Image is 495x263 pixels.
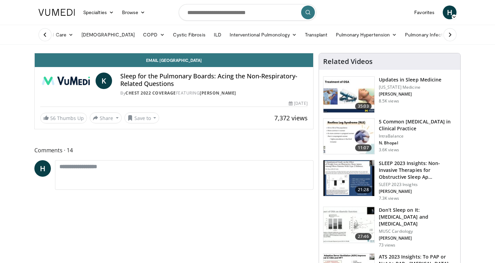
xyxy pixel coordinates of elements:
[379,98,399,104] p: 8.5K views
[323,160,456,201] a: 21:28 SLEEP 2023 Insights: Non-Invasive Therapies for Obstructive Sleep Ap… SLEEP 2023 Insights [...
[379,133,456,139] p: IntraBalance
[379,229,456,234] p: MUSC Cardiology
[125,90,176,96] a: CHEST 2022 Coverage
[40,113,87,123] a: 56 Thumbs Up
[124,112,159,123] button: Save to
[379,182,456,187] p: SLEEP 2023 Insights
[379,160,456,180] h3: SLEEP 2023 Insights: Non-Invasive Therapies for Obstructive Sleep Ap…
[401,28,460,42] a: Pulmonary Infection
[379,76,442,83] h3: Updates in Sleep Medicine
[323,207,456,248] a: 27:46 Don’t Sleep on It: [MEDICAL_DATA] and [MEDICAL_DATA] MUSC Cardiology [PERSON_NAME] 73 views
[274,114,308,122] span: 7,372 views
[301,28,332,42] a: Transplant
[77,28,139,42] a: [DEMOGRAPHIC_DATA]
[323,76,456,113] a: 35:03 Updates in Sleep Medicine [US_STATE] Medicine [PERSON_NAME] 8.5K views
[332,28,401,42] a: Pulmonary Hypertension
[323,160,374,196] img: e0da9332-76d3-4490-9302-7b0be96a7cdb.150x105_q85_crop-smart_upscale.jpg
[40,73,93,89] img: CHEST 2022 Coverage
[379,189,456,194] p: [PERSON_NAME]
[323,118,456,155] a: 11:07 5 Common [MEDICAL_DATA] in Clinical Practice IntraBalance N. Bhopal 3.6K views
[169,28,210,42] a: Cystic Fibrosis
[118,6,150,19] a: Browse
[289,100,307,107] div: [DATE]
[355,186,372,193] span: 21:28
[79,6,118,19] a: Specialties
[355,233,372,240] span: 27:46
[120,73,307,87] h4: Sleep for the Pulmonary Boards: Acing the Non-Respiratory-Related Questions
[34,160,51,177] a: H
[139,28,168,42] a: COPD
[355,103,372,110] span: 35:03
[379,207,456,227] h3: Don’t Sleep on It: [MEDICAL_DATA] and [MEDICAL_DATA]
[96,73,112,89] a: K
[323,119,374,154] img: e41a58fc-c8b3-4e06-accc-3dd0b2ae14cc.150x105_q85_crop-smart_upscale.jpg
[225,28,301,42] a: Interventional Pulmonology
[443,6,456,19] a: H
[179,4,316,21] input: Search topics, interventions
[210,28,225,42] a: ILD
[379,85,442,90] p: [US_STATE] Medicine
[379,91,442,97] p: [PERSON_NAME]
[38,9,75,16] img: VuMedi Logo
[200,90,236,96] a: [PERSON_NAME]
[35,53,313,67] a: Email [GEOGRAPHIC_DATA]
[379,140,456,146] p: N. Bhopal
[120,90,307,96] div: By FEATURING
[90,112,122,123] button: Share
[34,146,313,155] span: Comments 14
[323,77,374,112] img: 1b28fd78-e194-4440-a9da-6515a7836199.150x105_q85_crop-smart_upscale.jpg
[323,57,373,66] h4: Related Videos
[379,235,456,241] p: [PERSON_NAME]
[410,6,439,19] a: Favorites
[379,147,399,153] p: 3.6K views
[379,196,399,201] p: 7.3K views
[379,242,396,248] p: 73 views
[323,207,374,243] img: 095413b8-3156-4c12-a7bd-a331bbd6643d.150x105_q85_crop-smart_upscale.jpg
[355,144,372,151] span: 11:07
[379,118,456,132] h3: 5 Common [MEDICAL_DATA] in Clinical Practice
[50,115,56,121] span: 56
